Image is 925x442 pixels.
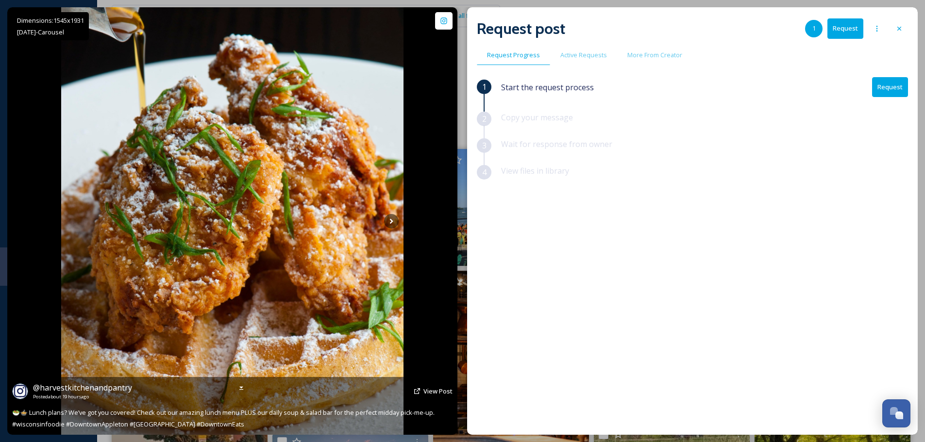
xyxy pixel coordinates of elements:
[482,140,487,151] span: 3
[17,16,84,25] span: Dimensions: 1545 x 1931
[61,7,404,435] img: 🥗🍲 Lunch plans? We’ve got you covered! Check out our amazing lunch menu PLUS our daily soup & sal...
[827,18,863,38] button: Request
[872,77,908,97] button: Request
[17,28,64,36] span: [DATE] - Carousel
[33,382,132,393] a: @harvestkitchenandpantry
[12,408,436,428] span: 🥗🍲 Lunch plans? We’ve got you covered! Check out our amazing lunch menu PLUS our daily soup & sal...
[501,139,612,149] span: Wait for response from owner
[477,17,565,40] h2: Request post
[627,50,682,60] span: More From Creator
[482,113,487,125] span: 2
[33,393,132,400] span: Posted about 19 hours ago
[501,112,573,123] span: Copy your message
[423,387,453,396] a: View Post
[33,382,132,393] span: @ harvestkitchenandpantry
[501,165,569,176] span: View files in library
[501,82,594,93] span: Start the request process
[882,399,910,427] button: Open Chat
[482,166,487,178] span: 4
[812,24,816,33] span: 1
[487,50,540,60] span: Request Progress
[482,81,487,93] span: 1
[560,50,607,60] span: Active Requests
